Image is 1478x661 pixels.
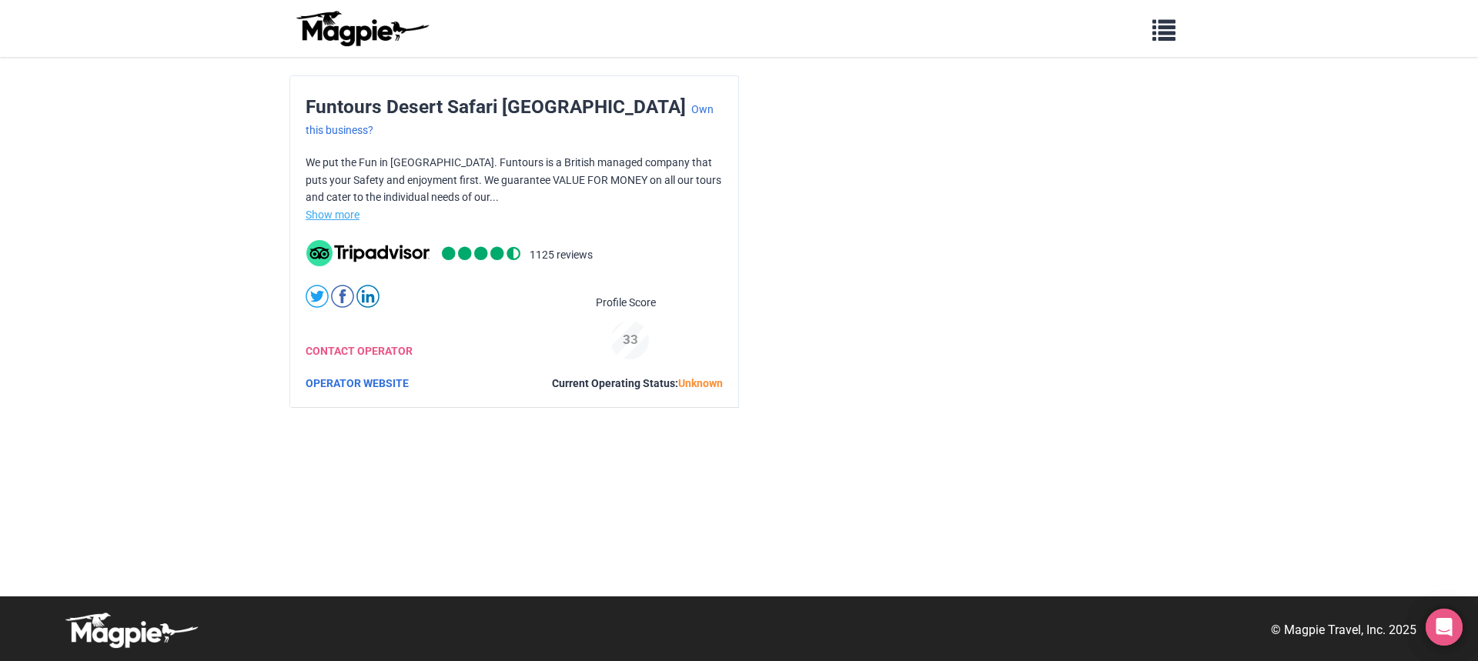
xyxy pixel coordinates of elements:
[552,375,723,392] div: Current Operating Status:
[306,209,359,221] a: Show more
[306,154,723,205] p: We put the Fun in [GEOGRAPHIC_DATA]. Funtours is a British managed company that puts your Safety ...
[356,285,380,308] img: linkedin-round-01-4bc9326eb20f8e88ec4be7e8773b84b7.svg
[530,246,593,266] li: 1125 reviews
[596,294,656,311] span: Profile Score
[306,345,413,357] a: CONTACT OPERATOR
[293,10,431,47] img: logo-ab69f6fb50320c5b225c76a69d11143b.png
[678,377,723,389] span: Unknown
[604,329,657,350] div: 33
[62,612,200,649] img: logo-white-d94fa1abed81b67a048b3d0f0ab5b955.png
[306,285,329,308] img: twitter-round-01-cd1e625a8cae957d25deef6d92bf4839.svg
[306,377,409,389] a: OPERATOR WEBSITE
[306,240,430,266] img: tripadvisor_background-ebb97188f8c6c657a79ad20e0caa6051.svg
[1271,620,1416,640] p: © Magpie Travel, Inc. 2025
[306,95,686,118] span: Funtours Desert Safari [GEOGRAPHIC_DATA]
[331,285,354,308] img: facebook-round-01-50ddc191f871d4ecdbe8252d2011563a.svg
[1426,609,1463,646] div: Open Intercom Messenger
